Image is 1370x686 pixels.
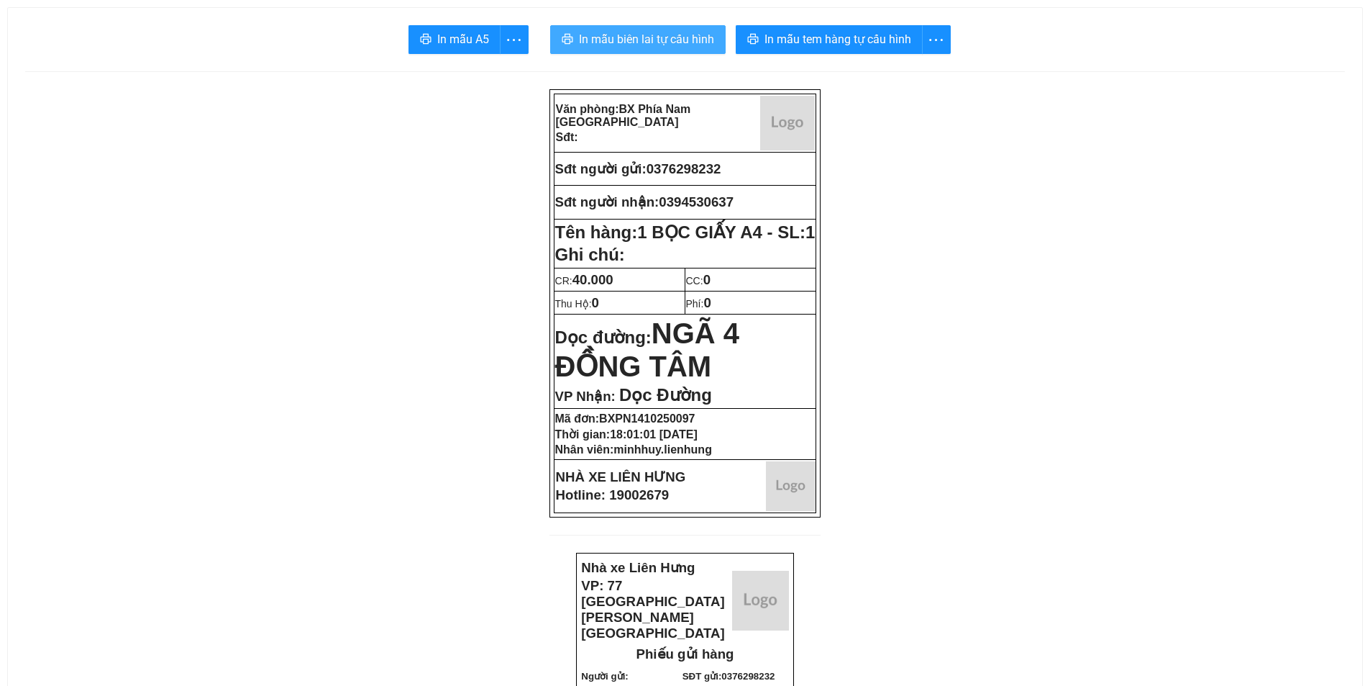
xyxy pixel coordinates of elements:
span: 0376298232 [721,671,775,682]
span: In mẫu A5 [437,30,489,48]
span: printer [420,33,431,47]
span: 0 [703,272,711,287]
strong: SĐT gửi: [682,671,775,682]
strong: Thời gian: [555,428,698,441]
button: printerIn mẫu tem hàng tự cấu hình [736,25,923,54]
strong: Sđt: [556,131,578,143]
span: CR: [555,275,613,286]
strong: Hotline: 19002679 [556,487,670,502]
span: 0394530637 [659,194,734,209]
span: minhhuy.lienhung [613,443,712,456]
strong: Dọc đường: [555,328,740,380]
span: 0 [592,295,599,310]
button: printerIn mẫu biên lai tự cấu hình [550,25,726,54]
img: logo [760,96,815,150]
strong: VP: 77 [GEOGRAPHIC_DATA][PERSON_NAME][GEOGRAPHIC_DATA] [581,578,724,641]
span: printer [562,33,573,47]
span: 0 [703,295,711,310]
span: CC: [686,275,711,286]
strong: Người gửi: [581,671,628,682]
strong: Nhân viên: [555,443,712,456]
span: BX Phía Nam [GEOGRAPHIC_DATA] [556,103,691,128]
span: more [501,31,528,49]
span: VP Nhận: [555,389,616,404]
span: 18:01:01 [DATE] [610,428,698,441]
button: printerIn mẫu A5 [408,25,501,54]
strong: Văn phòng: [556,103,691,128]
strong: Tên hàng: [555,222,816,242]
span: 1 BỌC GIẤY A4 - SL: [637,222,815,242]
span: In mẫu biên lai tự cấu hình [579,30,714,48]
strong: NHÀ XE LIÊN HƯNG [556,469,686,484]
span: 0376298232 [647,161,721,176]
img: logo [766,461,816,511]
strong: Sđt người nhận: [555,194,659,209]
span: BXPN1410250097 [599,412,695,425]
strong: Phiếu gửi hàng [636,646,734,662]
span: 40.000 [572,272,613,287]
span: Thu Hộ: [555,298,599,310]
span: Ghi chú: [555,245,625,264]
strong: Nhà xe Liên Hưng [581,560,695,575]
span: NGÃ 4 ĐỒNG TÂM [555,317,740,382]
span: In mẫu tem hàng tự cấu hình [764,30,911,48]
strong: Sđt người gửi: [555,161,647,176]
button: more [500,25,529,54]
span: printer [747,33,759,47]
span: Dọc Đường [619,385,712,405]
span: Phí: [686,298,711,310]
span: more [923,31,950,49]
span: 1 [805,222,815,242]
strong: Mã đơn: [555,412,695,425]
button: more [922,25,951,54]
img: logo [732,571,789,631]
